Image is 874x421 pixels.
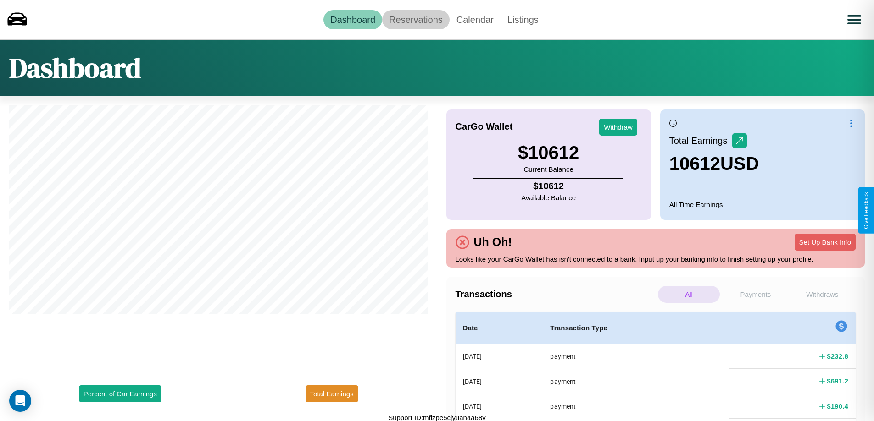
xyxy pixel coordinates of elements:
h4: $ 232.8 [827,351,848,361]
th: [DATE] [456,394,543,419]
button: Percent of Car Earnings [79,385,161,402]
div: Open Intercom Messenger [9,390,31,412]
h4: $ 10612 [521,181,576,191]
p: Available Balance [521,191,576,204]
th: [DATE] [456,369,543,394]
p: Payments [724,286,786,303]
p: Current Balance [518,163,579,175]
a: Reservations [382,10,450,29]
a: Dashboard [323,10,382,29]
h4: Transaction Type [550,323,721,334]
h4: CarGo Wallet [456,121,513,132]
th: payment [543,394,729,419]
h4: Uh Oh! [469,235,517,249]
th: payment [543,369,729,394]
button: Open menu [841,7,867,33]
h4: $ 190.4 [827,401,848,411]
p: Looks like your CarGo Wallet has isn't connected to a bank. Input up your banking info to finish ... [456,253,856,265]
button: Total Earnings [306,385,358,402]
th: payment [543,344,729,369]
p: All [658,286,720,303]
button: Withdraw [599,119,637,136]
h3: 10612 USD [669,153,759,174]
h3: $ 10612 [518,142,579,163]
p: Withdraws [791,286,853,303]
a: Calendar [450,10,501,29]
a: Listings [501,10,546,29]
h4: Date [463,323,536,334]
p: Total Earnings [669,132,732,149]
button: Set Up Bank Info [795,234,856,251]
div: Give Feedback [863,192,869,229]
h4: Transactions [456,289,656,300]
h4: $ 691.2 [827,376,848,386]
h1: Dashboard [9,49,141,87]
p: All Time Earnings [669,198,856,211]
th: [DATE] [456,344,543,369]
